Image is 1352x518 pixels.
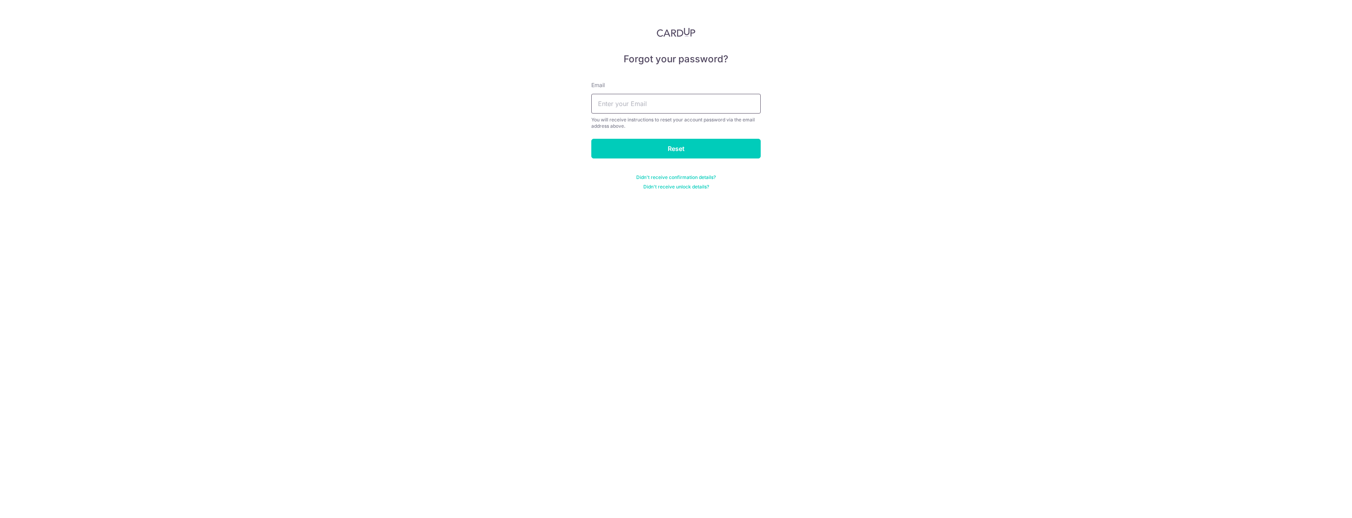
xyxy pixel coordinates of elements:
input: Enter your Email [591,94,761,114]
div: You will receive instructions to reset your account password via the email address above. [591,117,761,129]
input: Reset [591,139,761,158]
label: Email [591,81,605,89]
a: Didn't receive confirmation details? [636,174,716,181]
h5: Forgot your password? [591,53,761,65]
img: CardUp Logo [657,28,695,37]
a: Didn't receive unlock details? [643,184,709,190]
